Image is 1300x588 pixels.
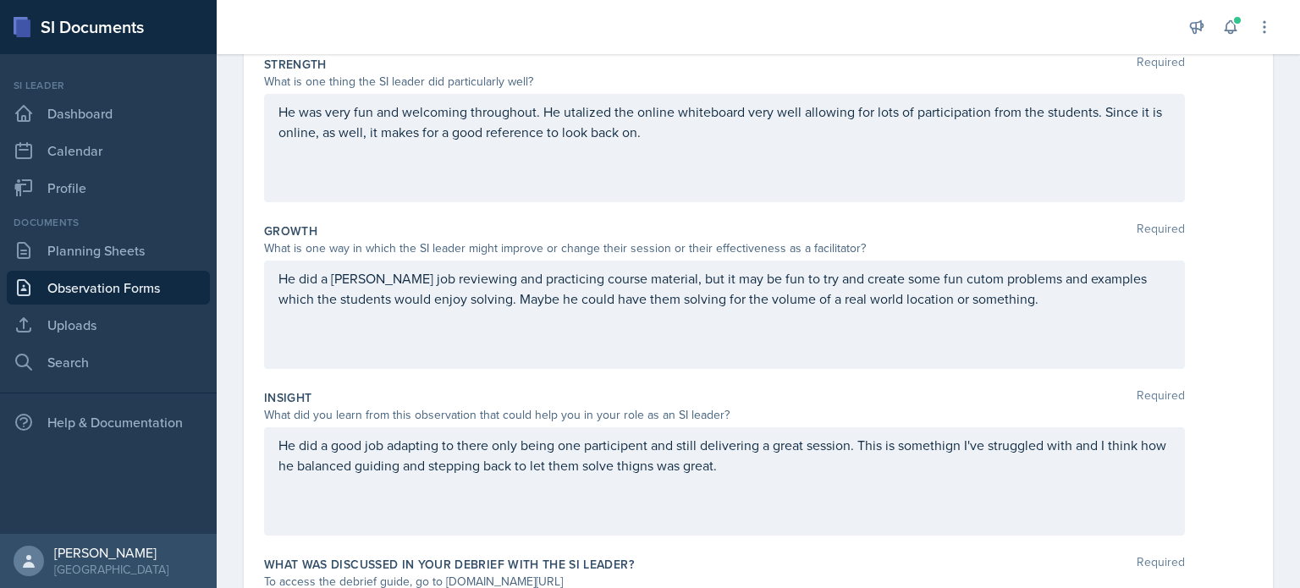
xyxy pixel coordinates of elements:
[264,389,311,406] label: Insight
[7,171,210,205] a: Profile
[264,73,1185,91] div: What is one thing the SI leader did particularly well?
[7,96,210,130] a: Dashboard
[54,561,168,578] div: [GEOGRAPHIC_DATA]
[264,56,327,73] label: Strength
[54,544,168,561] div: [PERSON_NAME]
[1137,223,1185,239] span: Required
[7,78,210,93] div: Si leader
[278,435,1171,475] p: He did a good job adapting to there only being one participent and still delivering a great sessi...
[1137,556,1185,573] span: Required
[278,102,1171,142] p: He was very fun and welcoming throughout. He utalized the online whiteboard very well allowing fo...
[7,134,210,168] a: Calendar
[7,234,210,267] a: Planning Sheets
[264,406,1185,424] div: What did you learn from this observation that could help you in your role as an SI leader?
[264,556,634,573] label: What was discussed in your debrief with the SI Leader?
[1137,56,1185,73] span: Required
[7,215,210,230] div: Documents
[7,405,210,439] div: Help & Documentation
[278,268,1171,309] p: He did a [PERSON_NAME] job reviewing and practicing course material, but it may be fun to try and...
[7,308,210,342] a: Uploads
[264,239,1185,257] div: What is one way in which the SI leader might improve or change their session or their effectivene...
[7,345,210,379] a: Search
[264,223,317,239] label: Growth
[7,271,210,305] a: Observation Forms
[1137,389,1185,406] span: Required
